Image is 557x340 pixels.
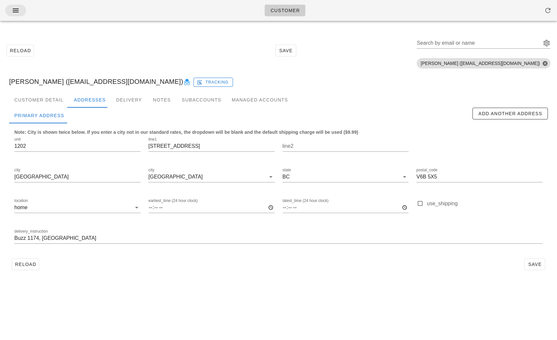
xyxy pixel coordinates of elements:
span: Save [278,48,293,53]
b: Note: City is shown twice below. If you enter a city not in our standard rates, the dropdown will... [14,130,358,135]
div: Addresses [69,92,111,108]
div: BC [283,174,290,180]
div: Managed Accounts [226,92,293,108]
label: delivery_instruction [14,229,48,234]
div: [PERSON_NAME] ([EMAIL_ADDRESS][DOMAIN_NAME]) [4,71,553,92]
span: Customer [270,8,300,13]
div: Primary Address [9,108,70,123]
span: [PERSON_NAME] ([EMAIL_ADDRESS][DOMAIN_NAME]) [421,58,547,69]
div: [GEOGRAPHIC_DATA] [148,174,203,180]
button: Save [275,45,296,56]
label: city [14,168,20,173]
span: Reload [9,48,31,53]
button: Reload [7,45,34,56]
span: Add Another Address [478,111,542,116]
button: Reload [12,258,39,270]
button: Save [524,258,545,270]
span: Save [527,262,542,267]
label: unit [14,137,21,142]
label: city [148,168,154,173]
div: Subaccounts [177,92,226,108]
label: line1 [148,137,157,142]
label: use_shipping [427,200,543,207]
button: Add Another Address [472,108,548,119]
label: postal_code [416,168,438,173]
div: Customer Detail [9,92,69,108]
span: Reload [15,262,36,267]
button: Search by email or name appended action [543,39,550,47]
a: Customer [265,5,305,16]
div: Notes [147,92,177,108]
div: city[GEOGRAPHIC_DATA] [148,172,275,182]
a: Tracking [193,76,233,87]
span: Tracking [198,79,229,85]
div: locationhome [14,202,141,213]
label: state [283,168,291,173]
label: location [14,198,28,203]
label: earliest_time (24 hour clock) [148,198,198,203]
div: Delivery [111,92,147,108]
label: latest_time (24 hour clock) [283,198,329,203]
button: Close [542,60,548,66]
button: Tracking [193,78,233,87]
div: stateBC [283,172,409,182]
div: home [14,205,27,210]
